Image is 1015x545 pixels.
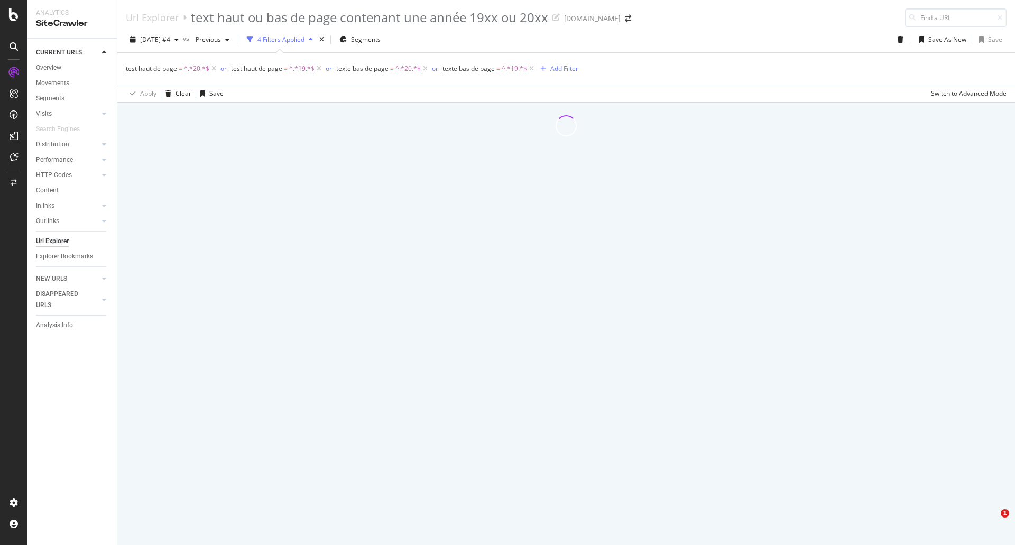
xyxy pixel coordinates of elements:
[536,62,578,75] button: Add Filter
[979,509,1004,534] iframe: Intercom live chat
[36,170,99,181] a: HTTP Codes
[975,31,1002,48] button: Save
[36,251,93,262] div: Explorer Bookmarks
[390,64,394,73] span: =
[126,12,179,23] a: Url Explorer
[36,108,52,119] div: Visits
[140,35,170,44] span: 2025 Oct. 2nd #4
[915,31,966,48] button: Save As New
[36,236,69,247] div: Url Explorer
[927,85,1007,102] button: Switch to Advanced Mode
[550,64,578,73] div: Add Filter
[442,64,495,73] span: texte bas de page
[126,64,177,73] span: test haut de page
[231,64,282,73] span: test haut de page
[36,139,99,150] a: Distribution
[36,289,89,311] div: DISAPPEARED URLS
[625,15,631,22] div: arrow-right-arrow-left
[36,154,99,165] a: Performance
[564,13,621,24] div: [DOMAIN_NAME]
[36,78,69,89] div: Movements
[36,289,99,311] a: DISAPPEARED URLS
[432,64,438,73] div: or
[988,35,1002,44] div: Save
[140,89,156,98] div: Apply
[36,93,109,104] a: Segments
[36,251,109,262] a: Explorer Bookmarks
[183,34,191,43] span: vs
[326,63,332,73] button: or
[36,170,72,181] div: HTTP Codes
[36,62,61,73] div: Overview
[36,185,59,196] div: Content
[36,273,99,284] a: NEW URLS
[161,85,191,102] button: Clear
[432,63,438,73] button: or
[191,31,234,48] button: Previous
[905,8,1007,27] input: Find a URL
[179,64,182,73] span: =
[36,154,73,165] div: Performance
[36,124,90,135] a: Search Engines
[36,93,64,104] div: Segments
[928,35,966,44] div: Save As New
[126,31,183,48] button: [DATE] #4
[209,89,224,98] div: Save
[36,108,99,119] a: Visits
[36,216,59,227] div: Outlinks
[36,17,108,30] div: SiteCrawler
[36,320,109,331] a: Analysis Info
[36,216,99,227] a: Outlinks
[36,47,99,58] a: CURRENT URLS
[326,64,332,73] div: or
[36,78,109,89] a: Movements
[36,47,82,58] div: CURRENT URLS
[36,273,67,284] div: NEW URLS
[191,8,548,26] div: text haut ou bas de page contenant une année 19xx ou 20xx
[36,124,80,135] div: Search Engines
[36,139,69,150] div: Distribution
[220,64,227,73] div: or
[191,35,221,44] span: Previous
[336,64,389,73] span: texte bas de page
[284,64,288,73] span: =
[335,31,385,48] button: Segments
[317,34,326,45] div: times
[220,63,227,73] button: or
[36,200,99,211] a: Inlinks
[351,35,381,44] span: Segments
[1001,509,1009,518] span: 1
[36,8,108,17] div: Analytics
[36,200,54,211] div: Inlinks
[257,35,304,44] div: 4 Filters Applied
[36,236,109,247] a: Url Explorer
[496,64,500,73] span: =
[243,31,317,48] button: 4 Filters Applied
[931,89,1007,98] div: Switch to Advanced Mode
[36,320,73,331] div: Analysis Info
[36,62,109,73] a: Overview
[36,185,109,196] a: Content
[196,85,224,102] button: Save
[126,85,156,102] button: Apply
[176,89,191,98] div: Clear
